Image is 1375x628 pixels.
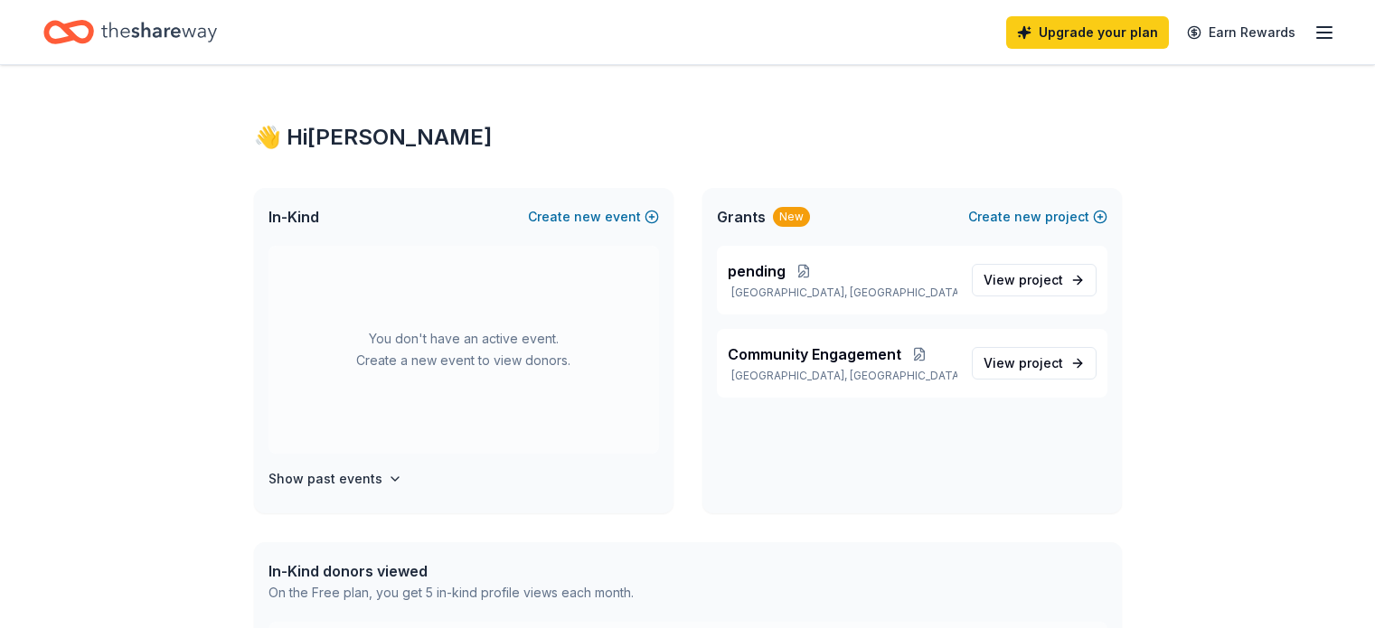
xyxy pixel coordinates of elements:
span: Grants [717,206,766,228]
span: Community Engagement [728,343,901,365]
a: Home [43,11,217,53]
button: Createnewevent [528,206,659,228]
span: View [984,269,1063,291]
span: new [574,206,601,228]
span: project [1019,355,1063,370]
a: Upgrade your plan [1006,16,1169,49]
a: Earn Rewards [1176,16,1306,49]
span: project [1019,272,1063,287]
div: In-Kind donors viewed [268,560,634,582]
div: New [773,207,810,227]
span: pending [728,260,786,282]
a: View project [972,347,1097,380]
span: View [984,352,1063,374]
button: Show past events [268,468,402,490]
span: new [1014,206,1041,228]
div: On the Free plan, you get 5 in-kind profile views each month. [268,582,634,604]
p: [GEOGRAPHIC_DATA], [GEOGRAPHIC_DATA] [728,369,957,383]
h4: Show past events [268,468,382,490]
div: 👋 Hi [PERSON_NAME] [254,123,1122,152]
p: [GEOGRAPHIC_DATA], [GEOGRAPHIC_DATA] [728,286,957,300]
button: Createnewproject [968,206,1107,228]
a: View project [972,264,1097,296]
div: You don't have an active event. Create a new event to view donors. [268,246,659,454]
span: In-Kind [268,206,319,228]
